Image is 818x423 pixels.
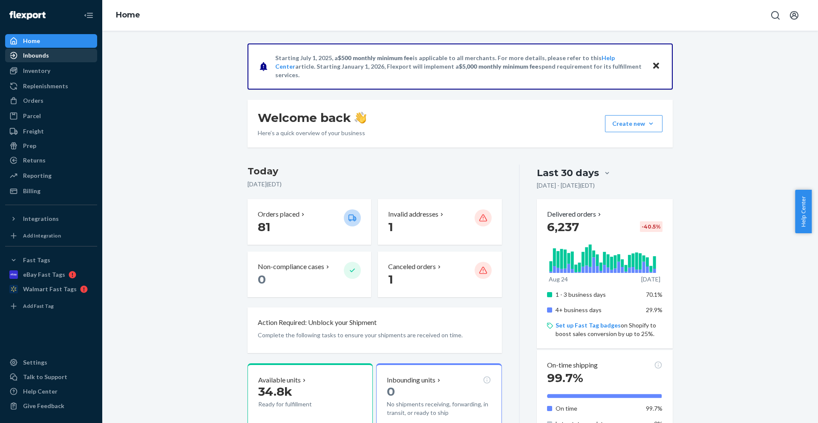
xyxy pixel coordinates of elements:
[338,54,413,61] span: $500 monthly minimum fee
[651,60,662,72] button: Close
[354,112,366,124] img: hand-wave emoji
[23,82,68,90] div: Replenishments
[547,371,583,385] span: 99.7%
[275,54,644,79] p: Starting July 1, 2025, a is applicable to all merchants. For more details, please refer to this a...
[109,3,147,28] ol: breadcrumbs
[605,115,662,132] button: Create new
[5,399,97,413] button: Give Feedback
[5,282,97,296] a: Walmart Fast Tags
[5,79,97,93] a: Replenishments
[5,109,97,123] a: Parcel
[23,127,44,136] div: Freight
[547,209,603,219] button: Delivered orders
[23,358,47,367] div: Settings
[248,252,371,297] button: Non-compliance cases 0
[556,404,639,413] p: On time
[80,7,97,24] button: Close Navigation
[547,360,598,370] p: On-time shipping
[549,275,568,284] p: Aug 24
[5,356,97,369] a: Settings
[258,400,337,409] p: Ready for fulfillment
[5,34,97,48] a: Home
[23,51,49,60] div: Inbounds
[23,232,61,239] div: Add Integration
[23,156,46,165] div: Returns
[5,94,97,107] a: Orders
[5,49,97,62] a: Inbounds
[9,11,46,20] img: Flexport logo
[646,405,662,412] span: 99.7%
[556,321,662,338] p: on Shopify to boost sales conversion by up to 25%.
[5,385,97,398] a: Help Center
[116,10,140,20] a: Home
[5,212,97,226] button: Integrations
[378,199,501,245] button: Invalid addresses 1
[641,275,660,284] p: [DATE]
[5,64,97,78] a: Inventory
[248,180,502,188] p: [DATE] ( EDT )
[23,402,64,410] div: Give Feedback
[640,221,662,232] div: -40.5 %
[5,253,97,267] button: Fast Tags
[556,322,621,329] a: Set up Fast Tag badges
[547,220,579,234] span: 6,237
[387,400,491,417] p: No shipments receiving, forwarding, in transit, or ready to ship
[258,331,492,339] p: Complete the following tasks to ensure your shipments are received on time.
[248,165,502,178] h3: Today
[5,125,97,138] a: Freight
[5,268,97,281] a: eBay Fast Tags
[387,375,435,385] p: Inbounding units
[23,270,65,279] div: eBay Fast Tags
[387,384,395,399] span: 0
[20,6,37,14] span: Chat
[258,318,377,327] p: Action Required: Unblock your Shipment
[258,220,271,234] span: 81
[5,229,97,243] a: Add Integration
[258,110,366,125] h1: Welcome back
[258,129,366,137] p: Here’s a quick overview of your business
[258,272,266,287] span: 0
[23,187,40,195] div: Billing
[767,7,784,24] button: Open Search Box
[23,171,52,180] div: Reporting
[258,262,324,272] p: Non-compliance cases
[23,96,43,105] div: Orders
[5,139,97,153] a: Prep
[258,209,300,219] p: Orders placed
[388,262,436,272] p: Canceled orders
[5,299,97,313] a: Add Fast Tag
[795,190,812,233] button: Help Center
[23,67,50,75] div: Inventory
[23,387,58,396] div: Help Center
[459,63,539,70] span: $5,000 monthly minimum fee
[23,142,36,150] div: Prep
[258,375,301,385] p: Available units
[23,285,77,293] div: Walmart Fast Tags
[23,256,50,264] div: Fast Tags
[23,214,59,223] div: Integrations
[5,154,97,167] a: Returns
[248,199,371,245] button: Orders placed 81
[537,166,599,180] div: Last 30 days
[537,181,595,190] p: [DATE] - [DATE] ( EDT )
[646,291,662,298] span: 70.1%
[23,373,67,381] div: Talk to Support
[258,384,292,399] span: 34.8k
[23,37,40,45] div: Home
[5,169,97,183] a: Reporting
[23,112,41,120] div: Parcel
[378,252,501,297] button: Canceled orders 1
[388,209,438,219] p: Invalid addresses
[786,7,803,24] button: Open account menu
[388,220,393,234] span: 1
[23,302,54,310] div: Add Fast Tag
[556,306,639,314] p: 4+ business days
[556,290,639,299] p: 1 - 3 business days
[5,370,97,384] button: Talk to Support
[5,184,97,198] a: Billing
[388,272,393,287] span: 1
[646,306,662,313] span: 29.9%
